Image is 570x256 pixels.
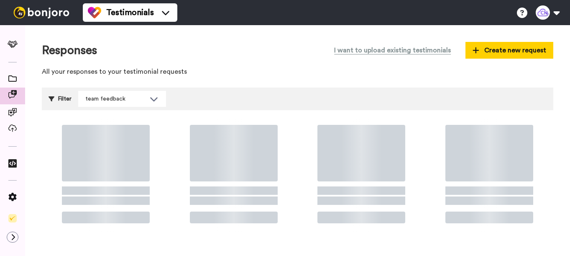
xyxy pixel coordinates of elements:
img: tm-color.svg [88,6,101,19]
button: Create new request [465,42,553,59]
img: bj-logo-header-white.svg [10,7,73,18]
img: Checklist.svg [8,214,17,222]
button: I want to upload existing testimonials [328,42,457,59]
span: Testimonials [106,7,154,18]
p: All your responses to your testimonial requests [42,67,553,77]
span: Create new request [473,45,546,55]
div: team feedback [85,95,146,103]
h1: Responses [42,44,97,57]
div: Filter [49,91,72,107]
